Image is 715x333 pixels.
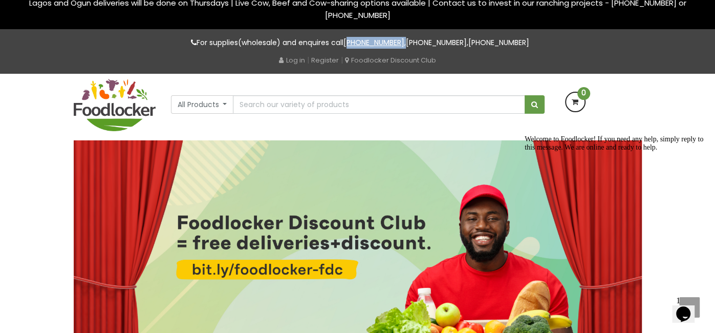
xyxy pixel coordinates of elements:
[233,95,525,114] input: Search our variety of products
[577,87,590,100] span: 0
[521,131,705,287] iframe: chat widget
[74,37,642,49] p: For supplies(wholesale) and enquires call , ,
[345,55,436,65] a: Foodlocker Discount Club
[343,37,404,48] a: [PHONE_NUMBER]
[341,55,343,65] span: |
[4,4,188,20] div: Welcome to Foodlocker! If you need any help, simply reply to this message. We are online and read...
[171,95,234,114] button: All Products
[406,37,467,48] a: [PHONE_NUMBER]
[311,55,339,65] a: Register
[672,292,705,323] iframe: chat widget
[279,55,305,65] a: Log in
[74,79,156,131] img: FoodLocker
[4,4,183,20] span: Welcome to Foodlocker! If you need any help, simply reply to this message. We are online and read...
[468,37,529,48] a: [PHONE_NUMBER]
[307,55,309,65] span: |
